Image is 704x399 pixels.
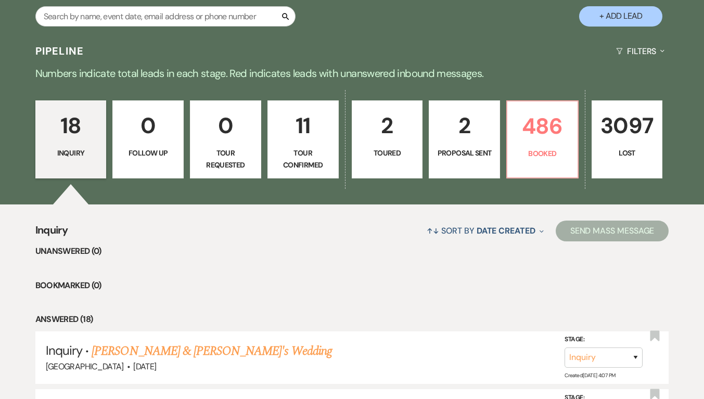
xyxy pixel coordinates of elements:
[35,313,669,326] li: Answered (18)
[92,342,332,361] a: [PERSON_NAME] & [PERSON_NAME]'s Wedding
[267,100,339,178] a: 11Tour Confirmed
[436,147,493,159] p: Proposal Sent
[274,108,332,143] p: 11
[274,147,332,171] p: Tour Confirmed
[514,109,571,144] p: 486
[42,108,100,143] p: 18
[359,147,416,159] p: Toured
[35,100,107,178] a: 18Inquiry
[197,147,254,171] p: Tour Requested
[427,225,439,236] span: ↑↓
[612,37,669,65] button: Filters
[565,372,615,379] span: Created: [DATE] 4:07 PM
[133,361,156,372] span: [DATE]
[46,342,82,358] span: Inquiry
[598,147,656,159] p: Lost
[436,108,493,143] p: 2
[35,244,669,258] li: Unanswered (0)
[579,6,662,27] button: + Add Lead
[556,221,669,241] button: Send Mass Message
[429,100,500,178] a: 2Proposal Sent
[352,100,423,178] a: 2Toured
[35,6,296,27] input: Search by name, event date, email address or phone number
[119,147,177,159] p: Follow Up
[592,100,663,178] a: 3097Lost
[35,279,669,292] li: Bookmarked (0)
[598,108,656,143] p: 3097
[46,361,124,372] span: [GEOGRAPHIC_DATA]
[565,334,643,345] label: Stage:
[514,148,571,159] p: Booked
[477,225,535,236] span: Date Created
[35,222,68,244] span: Inquiry
[506,100,579,178] a: 486Booked
[197,108,254,143] p: 0
[112,100,184,178] a: 0Follow Up
[359,108,416,143] p: 2
[423,217,547,244] button: Sort By Date Created
[35,44,84,58] h3: Pipeline
[119,108,177,143] p: 0
[42,147,100,159] p: Inquiry
[190,100,261,178] a: 0Tour Requested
